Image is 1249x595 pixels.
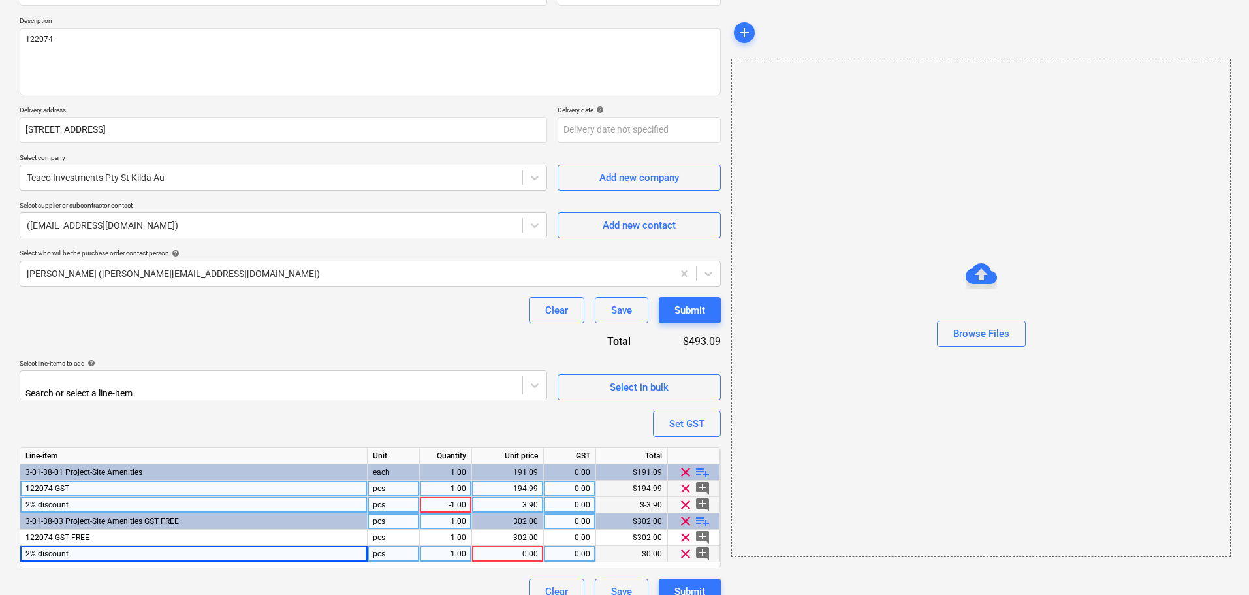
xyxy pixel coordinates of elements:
[678,497,693,513] span: clear
[937,321,1026,347] button: Browse Files
[611,302,632,319] div: Save
[477,530,538,546] div: 302.00
[20,28,721,95] textarea: 122074
[678,530,693,545] span: clear
[678,513,693,529] span: clear
[169,249,180,257] span: help
[368,448,420,464] div: Unit
[368,497,420,513] div: pcs
[953,325,1009,342] div: Browse Files
[549,481,590,497] div: 0.00
[20,106,547,117] p: Delivery address
[544,448,596,464] div: GST
[25,468,142,477] span: 3-01-38-01 Project-Site Amenities
[596,481,668,497] div: $194.99
[596,448,668,464] div: Total
[477,481,538,497] div: 194.99
[596,530,668,546] div: $302.00
[593,106,604,114] span: help
[652,334,721,349] div: $493.09
[596,546,668,562] div: $0.00
[610,379,669,396] div: Select in bulk
[558,106,721,114] div: Delivery date
[25,484,69,493] span: 122074 GST
[20,359,547,368] div: Select line-items to add
[425,497,466,513] div: -1.00
[599,169,679,186] div: Add new company
[736,25,752,40] span: add
[595,297,648,323] button: Save
[549,513,590,530] div: 0.00
[549,497,590,513] div: 0.00
[669,415,704,432] div: Set GST
[695,546,710,562] span: add_comment
[653,411,721,437] button: Set GST
[25,549,69,558] span: 2% discount
[20,201,547,212] p: Select supplier or subcontractor contact
[425,530,466,546] div: 1.00
[558,374,721,400] button: Select in bulk
[420,448,472,464] div: Quantity
[425,546,466,562] div: 1.00
[596,464,668,481] div: $191.09
[25,388,325,398] div: Search or select a line-item
[25,517,179,526] span: 3-01-38-03 Project-Site Amenities GST FREE
[20,249,721,257] div: Select who will be the purchase order contact person
[477,497,538,513] div: 3.90
[678,481,693,496] span: clear
[558,165,721,191] button: Add new company
[551,334,652,349] div: Total
[678,546,693,562] span: clear
[368,481,420,497] div: pcs
[674,302,705,319] div: Submit
[549,530,590,546] div: 0.00
[20,448,368,464] div: Line-item
[20,16,721,27] p: Description
[25,533,89,542] span: 122074 GST FREE
[477,546,538,562] div: 0.00
[549,464,590,481] div: 0.00
[695,513,710,529] span: playlist_add
[603,217,676,234] div: Add new contact
[368,464,420,481] div: each
[659,297,721,323] button: Submit
[472,448,544,464] div: Unit price
[596,497,668,513] div: $-3.90
[596,513,668,530] div: $302.00
[731,59,1231,557] div: Browse Files
[85,359,95,367] span: help
[425,481,466,497] div: 1.00
[477,513,538,530] div: 302.00
[425,464,466,481] div: 1.00
[1184,532,1249,595] iframe: Chat Widget
[368,513,420,530] div: pcs
[558,212,721,238] button: Add new contact
[549,546,590,562] div: 0.00
[695,481,710,496] span: add_comment
[529,297,584,323] button: Clear
[425,513,466,530] div: 1.00
[695,464,710,480] span: playlist_add
[545,302,568,319] div: Clear
[20,153,547,165] p: Select company
[20,117,547,143] input: Delivery address
[678,464,693,480] span: clear
[25,500,69,509] span: 2% discount
[558,117,721,143] input: Delivery date not specified
[695,530,710,545] span: add_comment
[477,464,538,481] div: 191.09
[368,546,420,562] div: pcs
[695,497,710,513] span: add_comment
[368,530,420,546] div: pcs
